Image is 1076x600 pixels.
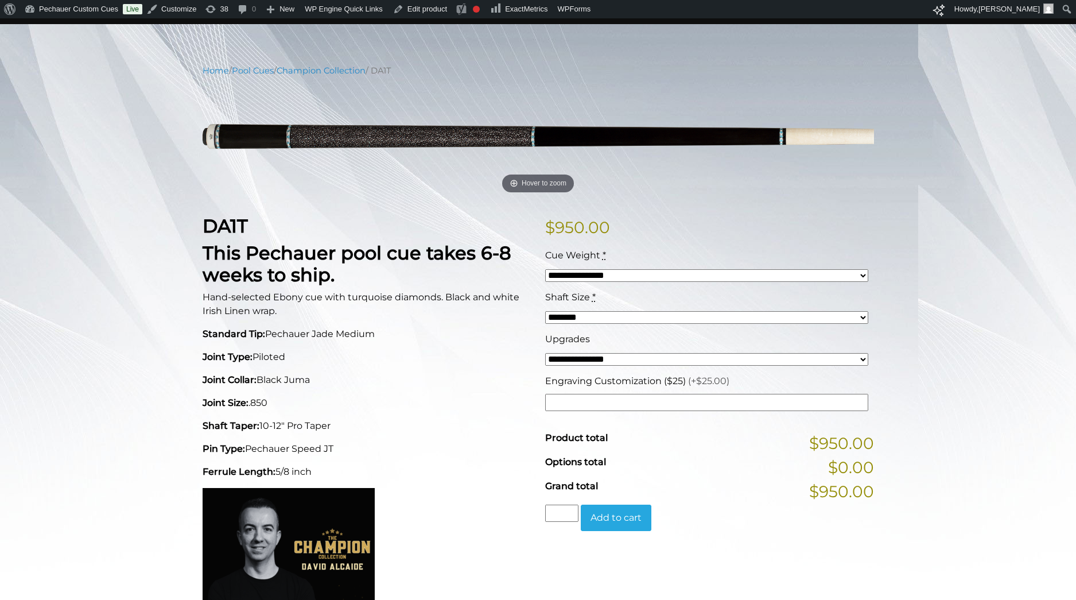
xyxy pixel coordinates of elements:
[203,396,531,410] p: .850
[203,292,519,316] span: Hand-selected Ebony cue with turquoise diamonds. Black and white Irish Linen wrap.
[203,215,248,237] strong: DA1T
[545,456,606,467] span: Options total
[203,242,511,286] strong: This Pechauer pool cue takes 6-8 weeks to ship.
[203,442,531,456] p: Pechauer Speed JT
[545,334,590,344] span: Upgrades
[203,465,531,479] p: 5/8 inch
[592,292,596,303] abbr: required
[545,505,578,522] input: Product quantity
[203,64,874,77] nav: Breadcrumb
[277,65,366,76] a: Champion Collection
[978,5,1040,13] span: [PERSON_NAME]
[581,505,651,531] button: Add to cart
[123,4,142,14] a: Live
[203,374,257,385] strong: Joint Collar:
[603,250,606,261] abbr: required
[203,327,531,341] p: Pechauer Jade Medium
[203,397,248,408] strong: Joint Size:
[203,86,874,198] a: Hover to zoom
[545,432,608,443] span: Product total
[203,443,245,454] strong: Pin Type:
[203,420,259,431] strong: Shaft Taper:
[688,376,729,386] span: (+$25.00)
[809,431,874,455] span: $950.00
[545,250,600,261] span: Cue Weight
[203,373,531,387] p: Black Juma
[545,218,610,237] bdi: 950.00
[545,481,598,491] span: Grand total
[203,86,874,198] img: DA1T-UPDATED.png
[203,328,265,339] strong: Standard Tip:
[505,5,547,13] span: ExactMetrics
[545,218,555,237] span: $
[203,350,531,364] p: Piloted
[828,455,874,479] span: $0.00
[203,65,229,76] a: Home
[232,65,274,76] a: Pool Cues
[545,292,590,303] span: Shaft Size
[473,6,480,13] div: Focus keyphrase not set
[809,479,874,504] span: $950.00
[545,376,686,386] span: Engraving Customization ($25)
[203,351,253,362] strong: Joint Type:
[203,419,531,433] p: 10-12" Pro Taper
[203,466,275,477] strong: Ferrule Length:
